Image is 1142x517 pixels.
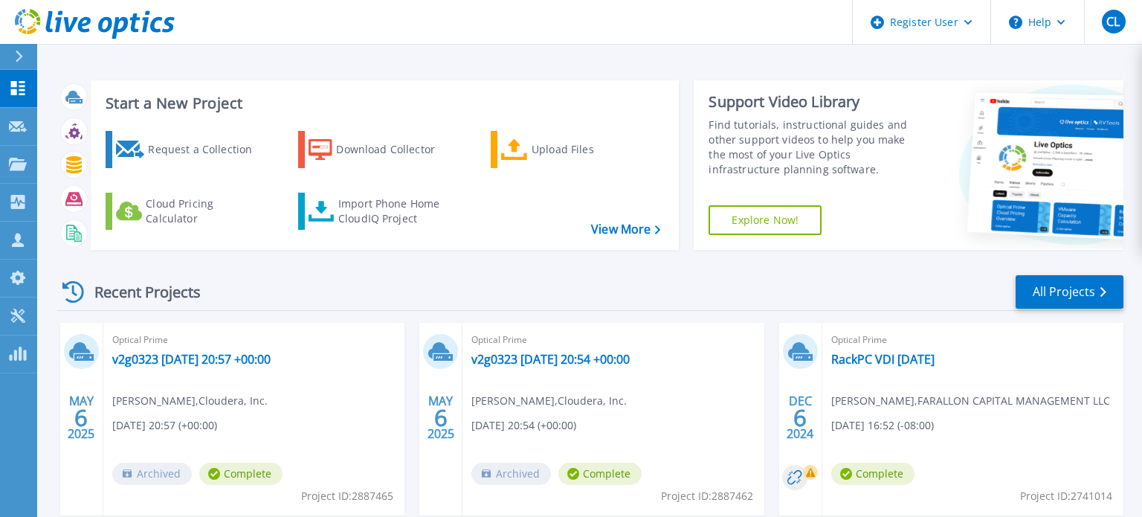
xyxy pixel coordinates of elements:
[427,391,455,445] div: MAY 2025
[709,205,822,235] a: Explore Now!
[112,417,217,434] span: [DATE] 20:57 (+00:00)
[532,135,651,164] div: Upload Files
[709,92,924,112] div: Support Video Library
[148,135,267,164] div: Request a Collection
[298,131,464,168] a: Download Collector
[491,131,657,168] a: Upload Files
[106,95,660,112] h3: Start a New Project
[112,463,192,485] span: Archived
[471,332,755,348] span: Optical Prime
[786,391,814,445] div: DEC 2024
[471,417,576,434] span: [DATE] 20:54 (+00:00)
[199,463,283,485] span: Complete
[471,393,627,409] span: [PERSON_NAME] , Cloudera, Inc.
[709,118,924,177] div: Find tutorials, instructional guides and other support videos to help you make the most of your L...
[831,332,1114,348] span: Optical Prime
[106,131,271,168] a: Request a Collection
[793,411,807,424] span: 6
[471,352,630,367] a: v2g0323 [DATE] 20:54 +00:00
[338,196,454,226] div: Import Phone Home CloudIQ Project
[831,417,934,434] span: [DATE] 16:52 (-08:00)
[67,391,95,445] div: MAY 2025
[1020,488,1112,504] span: Project ID: 2741014
[106,193,271,230] a: Cloud Pricing Calculator
[434,411,448,424] span: 6
[1106,16,1120,28] span: CL
[831,463,914,485] span: Complete
[112,393,268,409] span: [PERSON_NAME] , Cloudera, Inc.
[591,222,660,237] a: View More
[1016,275,1123,309] a: All Projects
[74,411,88,424] span: 6
[831,393,1110,409] span: [PERSON_NAME] , FARALLON CAPITAL MANAGEMENT LLC
[57,274,221,310] div: Recent Projects
[336,135,455,164] div: Download Collector
[661,488,753,504] span: Project ID: 2887462
[301,488,393,504] span: Project ID: 2887465
[146,196,265,226] div: Cloud Pricing Calculator
[558,463,642,485] span: Complete
[831,352,935,367] a: RackPC VDI [DATE]
[471,463,551,485] span: Archived
[112,352,271,367] a: v2g0323 [DATE] 20:57 +00:00
[112,332,396,348] span: Optical Prime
